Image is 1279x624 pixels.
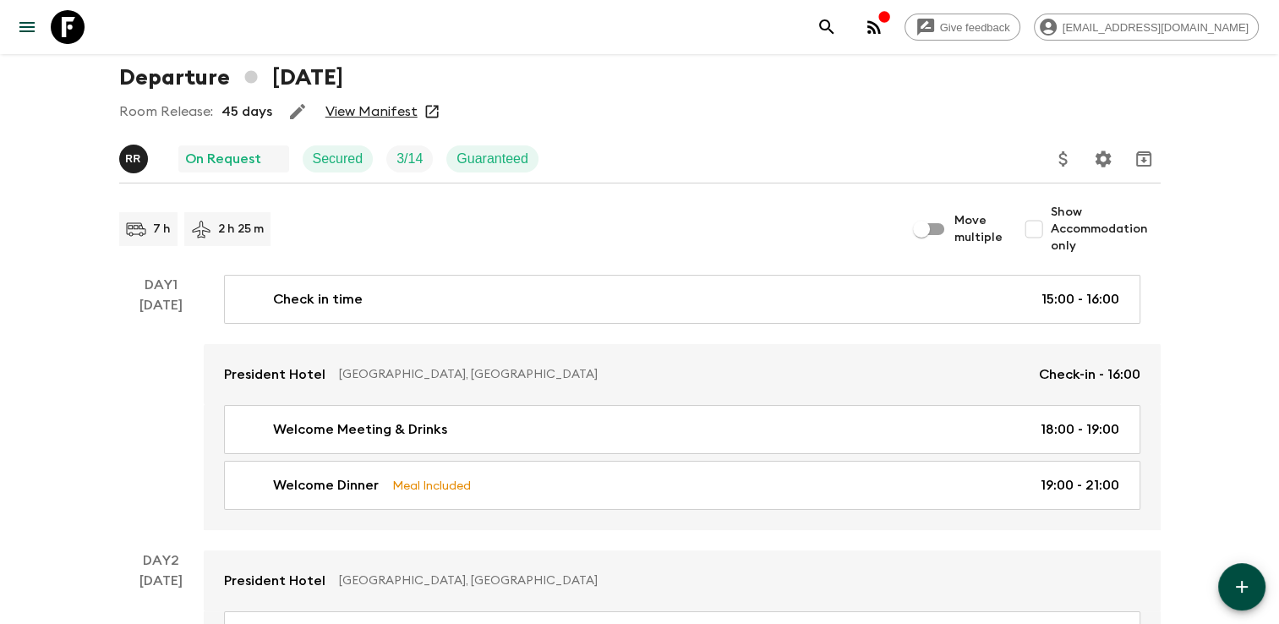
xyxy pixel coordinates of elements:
[273,419,447,440] p: Welcome Meeting & Drinks
[1041,289,1119,309] p: 15:00 - 16:00
[119,275,204,295] p: Day 1
[1053,21,1258,34] span: [EMAIL_ADDRESS][DOMAIN_NAME]
[204,550,1161,611] a: President Hotel[GEOGRAPHIC_DATA], [GEOGRAPHIC_DATA]
[273,475,379,495] p: Welcome Dinner
[10,10,44,44] button: menu
[224,461,1140,510] a: Welcome DinnerMeal Included19:00 - 21:00
[325,103,418,120] a: View Manifest
[119,145,151,173] button: RR
[119,550,204,571] p: Day 2
[1034,14,1259,41] div: [EMAIL_ADDRESS][DOMAIN_NAME]
[224,405,1140,454] a: Welcome Meeting & Drinks18:00 - 19:00
[456,149,528,169] p: Guaranteed
[339,572,1127,589] p: [GEOGRAPHIC_DATA], [GEOGRAPHIC_DATA]
[1086,142,1120,176] button: Settings
[303,145,374,172] div: Secured
[273,289,363,309] p: Check in time
[204,344,1161,405] a: President Hotel[GEOGRAPHIC_DATA], [GEOGRAPHIC_DATA]Check-in - 16:00
[392,476,471,495] p: Meal Included
[954,212,1003,246] span: Move multiple
[1041,419,1119,440] p: 18:00 - 19:00
[931,21,1019,34] span: Give feedback
[224,571,325,591] p: President Hotel
[1051,204,1161,255] span: Show Accommodation only
[218,221,264,238] p: 2 h 25 m
[119,61,343,95] h1: Departure [DATE]
[221,101,272,122] p: 45 days
[810,10,844,44] button: search adventures
[185,149,261,169] p: On Request
[119,101,213,122] p: Room Release:
[125,152,141,166] p: R R
[224,275,1140,324] a: Check in time15:00 - 16:00
[1041,475,1119,495] p: 19:00 - 21:00
[1127,142,1161,176] button: Archive (Completed, Cancelled or Unsynced Departures only)
[396,149,423,169] p: 3 / 14
[313,149,363,169] p: Secured
[153,221,171,238] p: 7 h
[1039,364,1140,385] p: Check-in - 16:00
[339,366,1025,383] p: [GEOGRAPHIC_DATA], [GEOGRAPHIC_DATA]
[119,150,151,163] span: Roland Rau
[1047,142,1080,176] button: Update Price, Early Bird Discount and Costs
[224,364,325,385] p: President Hotel
[386,145,433,172] div: Trip Fill
[905,14,1020,41] a: Give feedback
[139,295,183,530] div: [DATE]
